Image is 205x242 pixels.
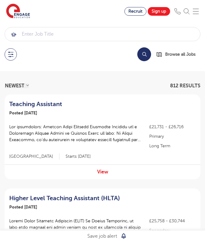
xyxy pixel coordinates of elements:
p: Lor ipsumdolors: Ametcon Adipi Elitsedd Eiusmodte Incididu utl e Doloremagn Aliquae Admini ve Qui... [9,124,143,143]
div: Submit [5,27,200,41]
a: Browse all Jobs [156,51,200,58]
button: Search [137,47,151,61]
span: Posted [DATE] [9,110,37,115]
span: Recruit [128,9,142,14]
p: Secondary [149,227,196,234]
input: Submit [5,27,200,41]
p: £21,731 - £26,716 [149,124,196,130]
a: Recruit [124,7,146,16]
a: Sign up [148,7,170,16]
img: Search [184,8,190,14]
p: Loremi Dolor Sitametc Adipiscin (ELIT) Se Doeius Temporinc, ut labo etdo magnaal eni admin veniam... [9,218,143,237]
img: Mobile Menu [193,8,199,14]
p: Save job alert [87,232,117,240]
span: 812 RESULTS [170,83,200,89]
span: Browse all Jobs [165,51,196,58]
a: View [97,169,108,175]
a: Teaching Assistant [9,101,140,108]
p: Long Term [149,143,196,149]
span: Posted [DATE] [9,204,37,209]
p: Primary [149,133,196,140]
p: £25,758 - £30,744 [149,218,196,224]
img: Phone [174,8,180,14]
a: Higher Level Teaching Assistant (HLTA) [9,195,140,202]
img: Engage Education [6,4,30,19]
